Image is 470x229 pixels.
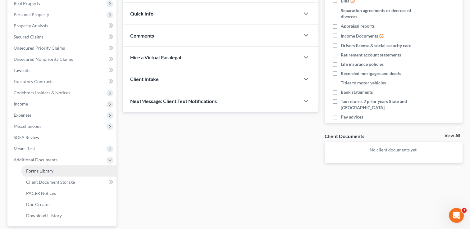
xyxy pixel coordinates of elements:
span: Miscellaneous [14,123,41,129]
a: Secured Claims [9,31,116,43]
span: Life insurance policies [341,61,384,67]
a: Unsecured Nonpriority Claims [9,54,116,65]
span: Download History [26,213,62,218]
span: Recorded mortgages and deeds [341,70,401,77]
span: SOFA Review [14,135,39,140]
span: Real Property [14,1,40,6]
span: Lawsuits [14,68,30,73]
span: Separation agreements or decrees of divorces [341,7,423,20]
a: Client Document Storage [21,177,116,188]
span: Personal Property [14,12,49,17]
span: Codebtors Insiders & Notices [14,90,70,95]
span: Comments [130,33,154,38]
span: PACER Notices [26,191,56,196]
span: Appraisal reports [341,23,375,29]
div: Client Documents [325,133,364,139]
span: Income Documents [341,33,378,39]
a: Unsecured Priority Claims [9,43,116,54]
span: Client Document Storage [26,179,75,185]
span: Executory Contracts [14,79,53,84]
a: Download History [21,210,116,221]
span: NextMessage: Client Text Notifications [130,98,217,104]
span: Expenses [14,112,31,118]
span: Income [14,101,28,106]
span: Hire a Virtual Paralegal [130,54,181,60]
span: Drivers license & social security card [341,43,412,49]
span: Tax returns 2 prior years State and [GEOGRAPHIC_DATA] [341,98,423,111]
span: Retirement account statements [341,52,401,58]
a: View All [445,134,460,138]
span: Property Analysis [14,23,48,28]
span: Titles to motor vehicles [341,80,386,86]
span: 3 [462,208,467,213]
span: Quick Info [130,11,153,16]
p: No client documents yet. [330,147,458,153]
a: Doc Creator [21,199,116,210]
iframe: Intercom live chat [449,208,464,223]
span: Client Intake [130,76,159,82]
span: Forms Library [26,168,53,173]
span: Secured Claims [14,34,43,39]
a: Property Analysis [9,20,116,31]
span: Unsecured Priority Claims [14,45,65,51]
span: Unsecured Nonpriority Claims [14,56,73,62]
span: Pay advices [341,114,363,120]
a: Lawsuits [9,65,116,76]
a: Forms Library [21,165,116,177]
span: Doc Creator [26,202,50,207]
span: Means Test [14,146,35,151]
a: SOFA Review [9,132,116,143]
span: Bank statements [341,89,373,95]
a: PACER Notices [21,188,116,199]
a: Executory Contracts [9,76,116,87]
span: Additional Documents [14,157,57,162]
